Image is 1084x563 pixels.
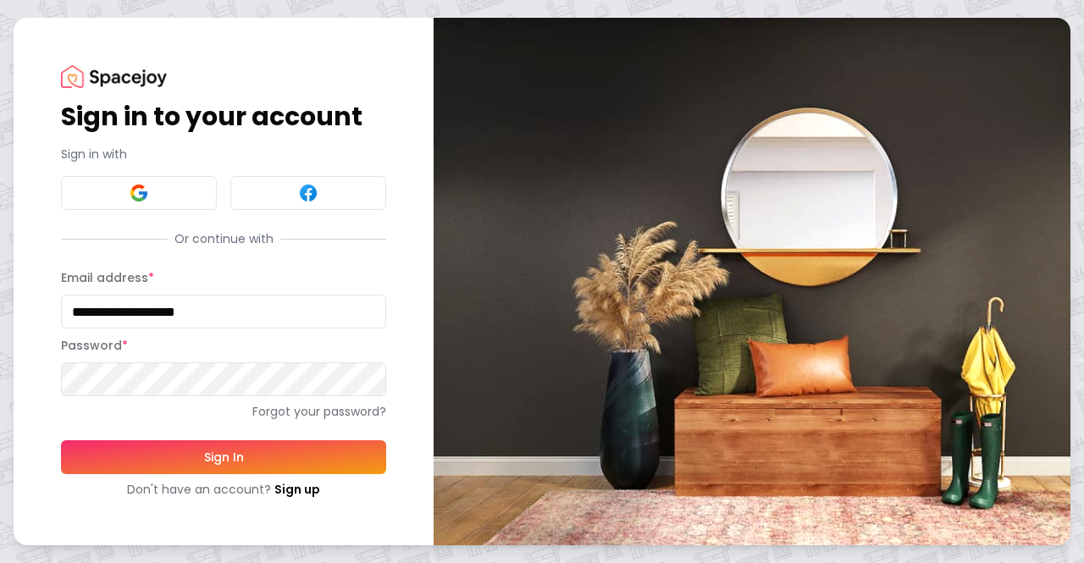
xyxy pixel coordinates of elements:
[129,183,149,203] img: Google signin
[61,403,386,420] a: Forgot your password?
[61,481,386,498] div: Don't have an account?
[61,65,167,88] img: Spacejoy Logo
[168,230,280,247] span: Or continue with
[61,102,386,132] h1: Sign in to your account
[274,481,320,498] a: Sign up
[61,269,154,286] label: Email address
[434,18,1070,545] img: banner
[61,440,386,474] button: Sign In
[61,146,386,163] p: Sign in with
[298,183,318,203] img: Facebook signin
[61,337,128,354] label: Password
